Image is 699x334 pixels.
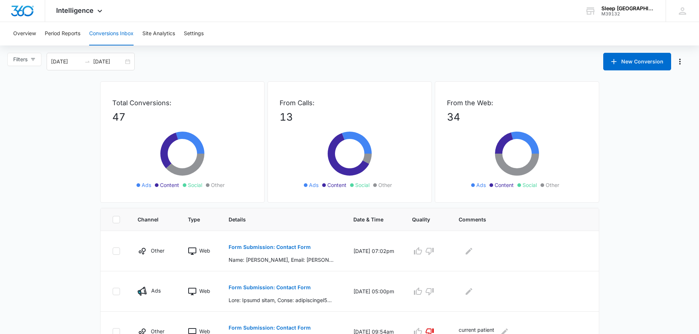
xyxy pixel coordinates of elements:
span: Date & Time [353,216,384,223]
span: Comments [459,216,576,223]
span: Quality [412,216,430,223]
span: Other [378,181,392,189]
p: Form Submission: Contact Form [229,285,311,290]
p: Web [199,247,210,254]
span: Intelligence [56,7,94,14]
p: From the Web: [447,98,587,108]
span: to [84,59,90,65]
span: Ads [142,181,151,189]
span: Social [355,181,369,189]
span: Filters [13,55,28,63]
button: Conversions Inbox [89,22,134,45]
span: Content [327,181,346,189]
p: Other [151,247,164,254]
button: Overview [13,22,36,45]
span: Social [188,181,202,189]
button: Settings [184,22,204,45]
button: Edit Comments [463,245,475,257]
button: Filters [7,53,41,66]
p: 34 [447,109,587,125]
p: 47 [112,109,252,125]
button: New Conversion [603,53,671,70]
span: Ads [309,181,318,189]
div: account id [601,11,655,16]
button: Edit Comments [463,286,475,297]
button: Period Reports [45,22,80,45]
button: Site Analytics [142,22,175,45]
td: [DATE] 07:02pm [345,231,403,271]
p: Name: [PERSON_NAME], Email: [PERSON_NAME][EMAIL_ADDRESS][DOMAIN_NAME], Phone: [PHONE_NUMBER], Are... [229,256,335,264]
span: Other [546,181,559,189]
span: Details [229,216,325,223]
p: From Calls: [280,98,420,108]
td: [DATE] 05:00pm [345,271,403,312]
input: Start date [51,58,81,66]
span: Content [495,181,514,189]
span: Ads [476,181,486,189]
span: Other [211,181,225,189]
span: Type [188,216,200,223]
span: swap-right [84,59,90,65]
span: Channel [138,216,160,223]
input: End date [93,58,124,66]
button: Form Submission: Contact Form [229,238,311,256]
div: account name [601,5,655,11]
button: Form Submission: Contact Form [229,279,311,296]
p: Web [199,287,210,295]
span: Content [160,181,179,189]
p: Form Submission: Contact Form [229,245,311,250]
span: Social [523,181,537,189]
p: Total Conversions: [112,98,252,108]
p: Lore: Ipsumd sitam, Conse: adipiscingel5@seddo.eiu, Tempo: 9678598792, Inc utl e dol magnaal?: En... [229,296,335,304]
p: Form Submission: Contact Form [229,325,311,330]
p: 13 [280,109,420,125]
p: Ads [151,287,161,294]
button: Manage Numbers [674,56,686,67]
